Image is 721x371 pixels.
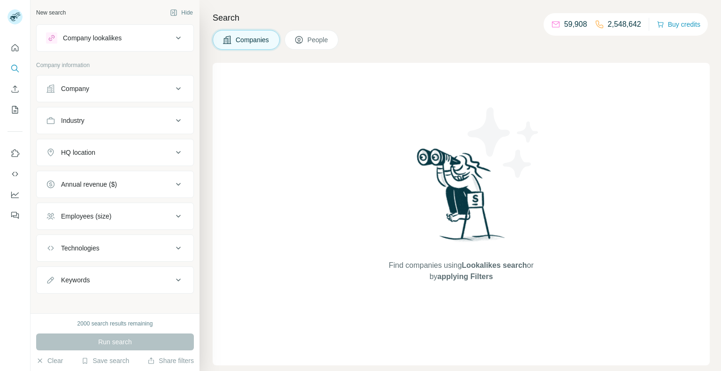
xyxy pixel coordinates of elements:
span: Companies [236,35,270,45]
div: 2000 search results remaining [77,319,153,328]
span: applying Filters [437,273,493,280]
div: New search [36,8,66,17]
button: Clear [36,356,63,365]
div: Annual revenue ($) [61,180,117,189]
button: Employees (size) [37,205,193,227]
span: People [307,35,329,45]
button: My lists [8,101,23,118]
button: Keywords [37,269,193,291]
p: 2,548,642 [608,19,641,30]
button: Enrich CSV [8,81,23,98]
div: Technologies [61,243,100,253]
button: Dashboard [8,186,23,203]
button: Hide [163,6,199,20]
button: Annual revenue ($) [37,173,193,196]
div: Employees (size) [61,212,111,221]
button: Use Surfe API [8,166,23,182]
h4: Search [213,11,710,24]
button: Share filters [147,356,194,365]
img: Surfe Illustration - Woman searching with binoculars [413,146,510,250]
span: Find companies using or by [386,260,536,282]
span: Lookalikes search [462,261,527,269]
button: Search [8,60,23,77]
button: Industry [37,109,193,132]
button: Feedback [8,207,23,224]
div: Company [61,84,89,93]
button: Buy credits [657,18,700,31]
img: Surfe Illustration - Stars [461,100,546,185]
button: Company lookalikes [37,27,193,49]
div: Industry [61,116,84,125]
button: Technologies [37,237,193,259]
button: Use Surfe on LinkedIn [8,145,23,162]
button: HQ location [37,141,193,164]
button: Quick start [8,39,23,56]
button: Company [37,77,193,100]
div: HQ location [61,148,95,157]
div: Company lookalikes [63,33,122,43]
div: Keywords [61,275,90,285]
button: Save search [81,356,129,365]
p: Company information [36,61,194,69]
p: 59,908 [564,19,587,30]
